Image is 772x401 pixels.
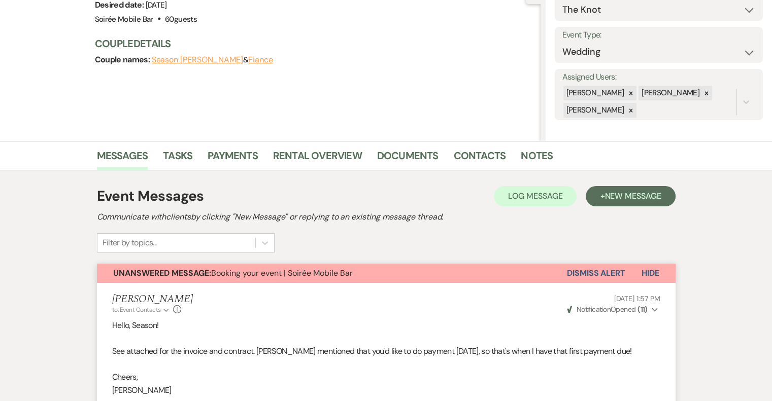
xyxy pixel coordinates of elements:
[563,86,626,100] div: [PERSON_NAME]
[521,148,553,170] a: Notes
[112,345,660,358] p: See attached for the invoice and contract. [PERSON_NAME] mentioned that you'd like to do payment ...
[567,264,625,283] button: Dismiss Alert
[97,264,567,283] button: Unanswered Message:Booking your event | Soirée Mobile Bar
[103,237,157,249] div: Filter by topics...
[165,14,197,24] span: 60 guests
[208,148,258,170] a: Payments
[454,148,506,170] a: Contacts
[248,56,273,64] button: Fiance
[112,371,660,384] p: Cheers,
[112,293,193,306] h5: [PERSON_NAME]
[95,37,530,51] h3: Couple Details
[112,319,660,332] p: Hello, Season!
[562,70,755,85] label: Assigned Users:
[508,191,562,201] span: Log Message
[577,305,611,314] span: Notification
[97,186,204,207] h1: Event Messages
[95,14,153,24] span: Soirée Mobile Bar
[273,148,362,170] a: Rental Overview
[95,54,152,65] span: Couple names:
[113,268,211,278] strong: Unanswered Message:
[567,305,648,314] span: Opened
[97,148,148,170] a: Messages
[112,306,161,314] span: to: Event Contacts
[112,384,660,397] p: [PERSON_NAME]
[152,55,273,65] span: &
[563,103,626,118] div: [PERSON_NAME]
[605,191,661,201] span: New Message
[163,148,192,170] a: Tasks
[494,186,577,206] button: Log Message
[586,186,675,206] button: +New Message
[377,148,439,170] a: Documents
[113,268,353,278] span: Booking your event | Soirée Mobile Bar
[562,28,755,43] label: Event Type:
[625,264,676,283] button: Hide
[639,86,701,100] div: [PERSON_NAME]
[152,56,243,64] button: Season [PERSON_NAME]
[637,305,648,314] strong: ( 11 )
[642,268,659,278] span: Hide
[112,305,171,314] button: to: Event Contacts
[565,304,660,315] button: NotificationOpened (11)
[97,211,676,223] h2: Communicate with clients by clicking "New Message" or replying to an existing message thread.
[614,294,660,303] span: [DATE] 1:57 PM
